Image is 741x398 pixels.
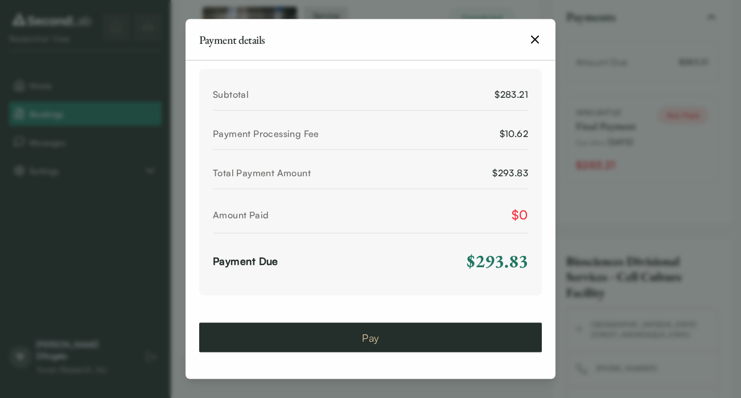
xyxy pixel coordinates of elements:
button: Pay [199,322,542,352]
div: Subtotal [213,88,249,101]
div: Amount Paid [213,208,269,221]
div: $0 [512,205,528,224]
h2: Payment details [199,34,265,45]
div: Total Payment Amount [213,166,311,180]
div: Payment Processing Fee [213,127,319,140]
div: $283.21 [495,88,528,101]
h2: $293.83 [467,250,528,272]
div: Payment Due [213,254,278,269]
span: $293.83 [492,167,528,179]
div: $10.62 [500,127,528,140]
